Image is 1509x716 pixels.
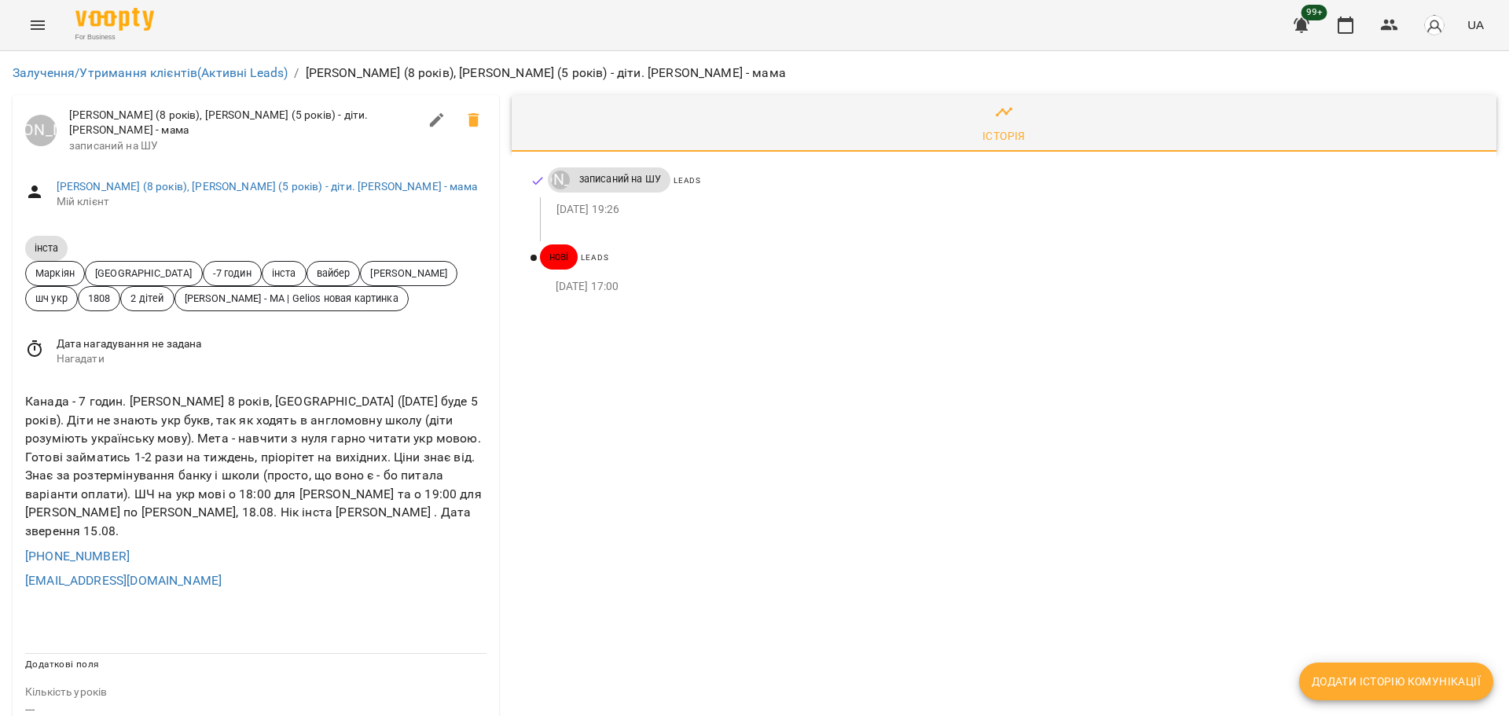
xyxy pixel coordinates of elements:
span: шч укр [26,291,77,306]
p: field-description [25,685,486,700]
span: Додати історію комунікації [1312,672,1481,691]
img: avatar_s.png [1423,14,1445,36]
span: Leads [581,253,608,262]
a: [PERSON_NAME] (8 років), [PERSON_NAME] (5 років) - діти. [PERSON_NAME] - мама [57,180,477,193]
span: Маркіян [26,266,84,281]
span: вайбер [307,266,360,281]
span: [PERSON_NAME] [361,266,457,281]
div: Канада - 7 годин. [PERSON_NAME] 8 років, [GEOGRAPHIC_DATA] ([DATE] буде 5 років). Діти не знають ... [22,389,490,544]
span: [PERSON_NAME] (8 років), [PERSON_NAME] (5 років) - діти. [PERSON_NAME] - мама [69,108,418,138]
span: 99+ [1302,5,1327,20]
nav: breadcrumb [13,64,1496,83]
p: [PERSON_NAME] (8 років), [PERSON_NAME] (5 років) - діти. [PERSON_NAME] - мама [306,64,786,83]
span: -7 годин [204,266,261,281]
a: [PHONE_NUMBER] [25,549,130,564]
span: Leads [674,176,701,185]
li: / [294,64,299,83]
span: записаний на ШУ [69,138,418,154]
a: [EMAIL_ADDRESS][DOMAIN_NAME] [25,573,222,588]
span: Мій клієнт [57,194,486,210]
span: інста [25,241,68,255]
span: For Business [75,32,154,42]
span: 1808 [79,291,120,306]
span: Нагадати [57,351,486,367]
span: інста [263,266,306,281]
span: UA [1467,17,1484,33]
span: Дата нагадування не задана [57,336,486,352]
div: Історія [982,127,1026,145]
a: [PERSON_NAME] [25,115,57,146]
span: записаний на ШУ [570,172,670,186]
button: Додати історію комунікації [1299,663,1493,700]
div: Луцук Маркіян [551,171,570,189]
button: Menu [19,6,57,44]
span: [GEOGRAPHIC_DATA] [86,266,202,281]
img: Voopty Logo [75,8,154,31]
a: Залучення/Утримання клієнтів(Активні Leads) [13,65,288,80]
button: UA [1461,10,1490,39]
a: [PERSON_NAME] [548,171,570,189]
span: Додаткові поля [25,659,99,670]
span: [PERSON_NAME] - МА | Gelios новая картинка [175,291,408,306]
p: [DATE] 17:00 [556,279,1471,295]
span: нові [540,250,578,264]
span: 2 дітей [121,291,173,306]
div: Луцук Маркіян [25,115,57,146]
p: [DATE] 19:26 [556,202,1471,218]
